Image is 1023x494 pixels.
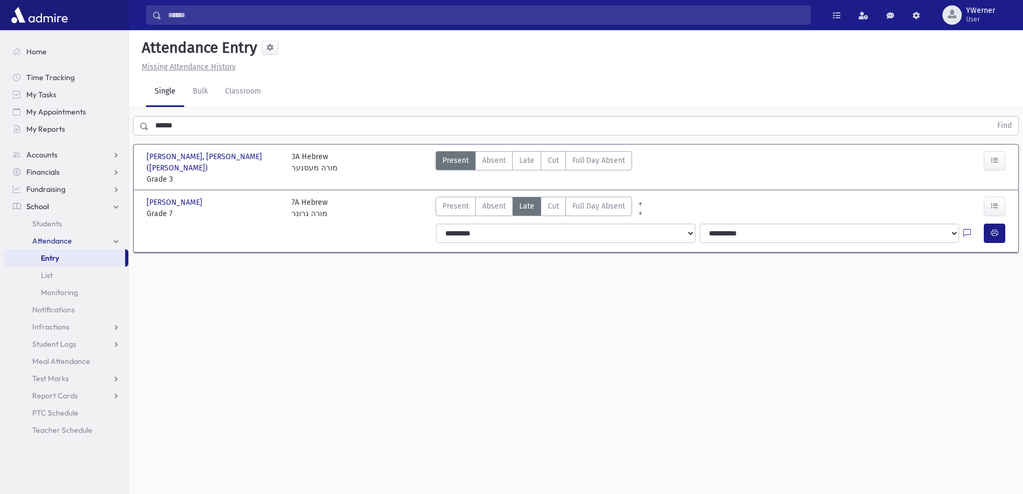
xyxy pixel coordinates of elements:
span: School [26,202,49,211]
h5: Attendance Entry [137,39,257,57]
a: Attendance [4,232,128,249]
a: Students [4,215,128,232]
span: Infractions [32,322,69,332]
a: Classroom [216,77,270,107]
span: Notifications [32,305,75,314]
span: Absent [482,201,506,212]
img: AdmirePro [9,4,70,26]
span: YWerner [966,6,995,15]
span: User [966,15,995,24]
span: Late [519,201,534,212]
span: List [41,270,53,280]
a: Fundraising [4,181,128,198]
a: Accounts [4,146,128,163]
span: Time Tracking [26,73,75,82]
span: Grade 7 [147,208,281,219]
span: My Appointments [26,107,86,117]
span: Student Logs [32,339,76,349]
span: Present [442,155,469,166]
div: 7A Hebrew מורה גרונר [292,197,328,219]
input: Search [162,5,810,25]
a: PTC Schedule [4,404,128,421]
a: Infractions [4,318,128,335]
a: Notifications [4,301,128,318]
div: AttTypes [436,197,632,219]
u: Missing Attendance History [142,62,236,71]
a: My Reports [4,120,128,138]
span: Meal Attendance [32,356,90,366]
span: Absent [482,155,506,166]
span: [PERSON_NAME], [PERSON_NAME] ([PERSON_NAME]) [147,151,281,174]
span: Students [32,219,62,228]
span: My Reports [26,124,65,134]
a: Time Tracking [4,69,128,86]
span: Cut [548,201,559,212]
a: Home [4,43,128,60]
span: Report Cards [32,391,78,400]
span: Attendance [32,236,72,246]
a: My Appointments [4,103,128,120]
span: PTC Schedule [32,408,78,418]
a: Teacher Schedule [4,421,128,439]
span: Fundraising [26,184,66,194]
a: Single [146,77,184,107]
span: Accounts [26,150,57,160]
a: Bulk [184,77,216,107]
span: Cut [548,155,559,166]
span: Financials [26,167,60,177]
a: Test Marks [4,370,128,387]
span: Monitoring [41,288,78,297]
span: Test Marks [32,374,69,383]
span: Full Day Absent [572,155,625,166]
span: My Tasks [26,90,56,99]
span: Present [442,201,469,212]
a: School [4,198,128,215]
a: List [4,267,128,284]
div: AttTypes [436,151,632,185]
a: Missing Attendance History [137,62,236,71]
span: Full Day Absent [572,201,625,212]
button: Find [991,117,1018,135]
a: Monitoring [4,284,128,301]
span: Teacher Schedule [32,425,92,435]
a: Meal Attendance [4,353,128,370]
span: Entry [41,253,59,263]
span: Grade 3 [147,174,281,185]
span: Late [519,155,534,166]
a: My Tasks [4,86,128,103]
a: Entry [4,249,125,267]
a: Financials [4,163,128,181]
span: [PERSON_NAME] [147,197,205,208]
span: Home [26,47,47,56]
a: Report Cards [4,387,128,404]
a: Student Logs [4,335,128,353]
div: 3A Hebrew מורה מעסנער [292,151,338,185]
